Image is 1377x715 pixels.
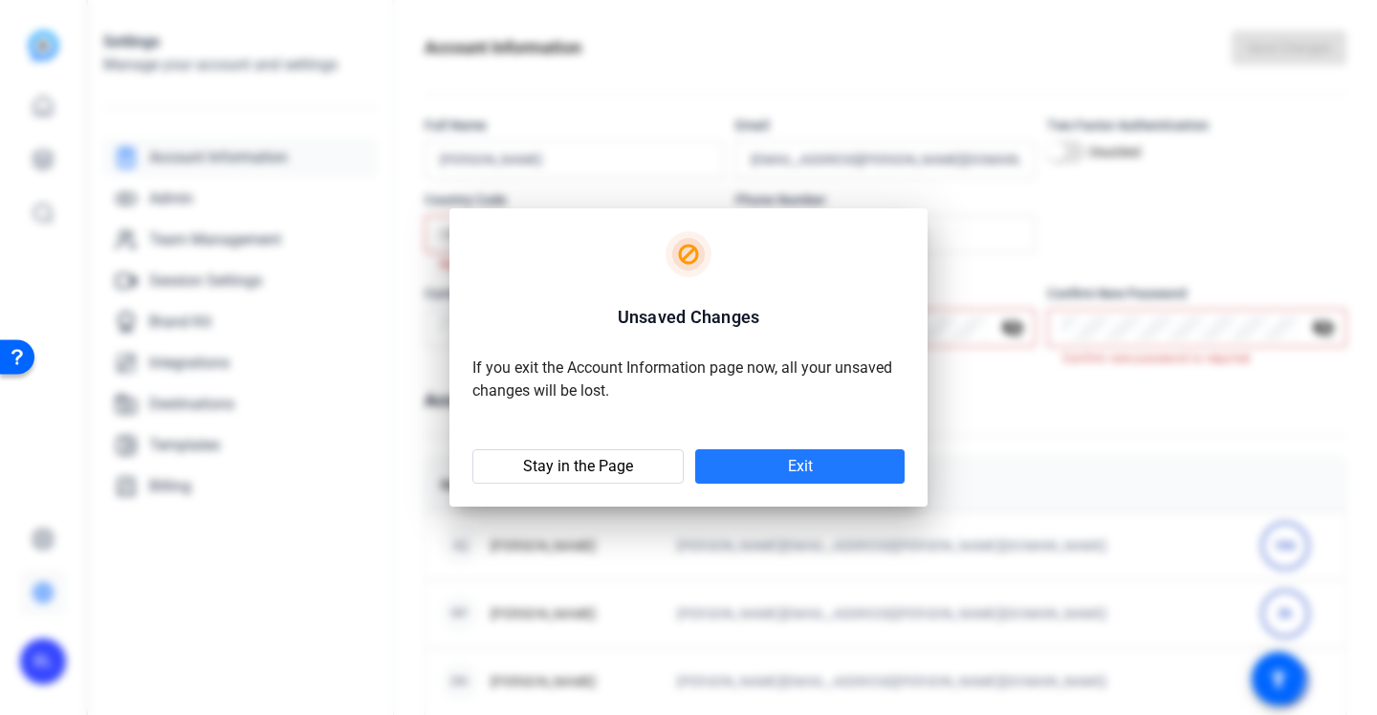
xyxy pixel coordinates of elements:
span: If you exit the Account Information page now, all your unsaved changes will be lost. [472,358,892,400]
button: Exit [695,449,905,484]
button: Stay in the Page [472,449,684,484]
span: Stay in the Page [523,457,633,476]
h2: Unsaved Changes [618,304,759,331]
span: Exit [788,457,813,476]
